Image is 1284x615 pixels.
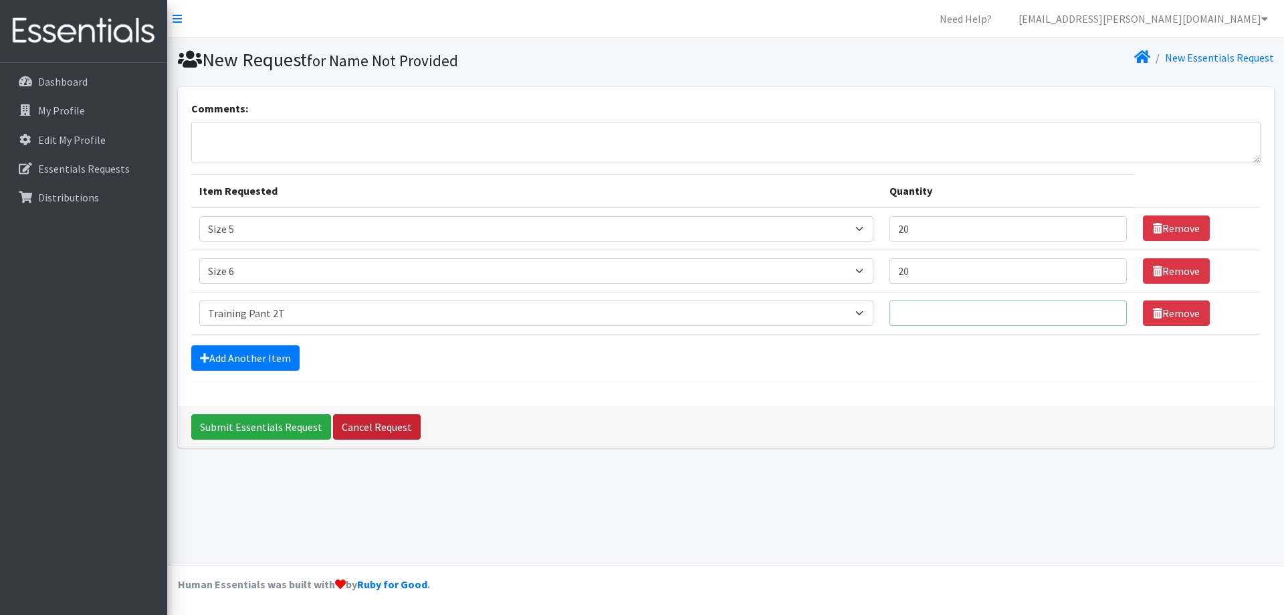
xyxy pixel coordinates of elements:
a: Distributions [5,184,162,211]
a: Essentials Requests [5,155,162,182]
a: Dashboard [5,68,162,95]
a: Add Another Item [191,345,300,371]
a: Cancel Request [333,414,421,440]
a: Ruby for Good [357,578,427,591]
small: for Name Not Provided [307,51,458,70]
a: Need Help? [929,5,1002,32]
input: Submit Essentials Request [191,414,331,440]
p: Dashboard [38,75,88,88]
th: Item Requested [191,174,882,207]
a: New Essentials Request [1165,51,1274,64]
a: Remove [1143,258,1210,284]
a: Remove [1143,215,1210,241]
h1: New Request [178,48,721,72]
p: Edit My Profile [38,133,106,147]
label: Comments: [191,100,248,116]
img: HumanEssentials [5,9,162,54]
p: My Profile [38,104,85,117]
strong: Human Essentials was built with by . [178,578,430,591]
a: [EMAIL_ADDRESS][PERSON_NAME][DOMAIN_NAME] [1008,5,1279,32]
a: Remove [1143,300,1210,326]
p: Essentials Requests [38,162,130,175]
a: Edit My Profile [5,126,162,153]
a: My Profile [5,97,162,124]
th: Quantity [881,174,1135,207]
p: Distributions [38,191,99,204]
